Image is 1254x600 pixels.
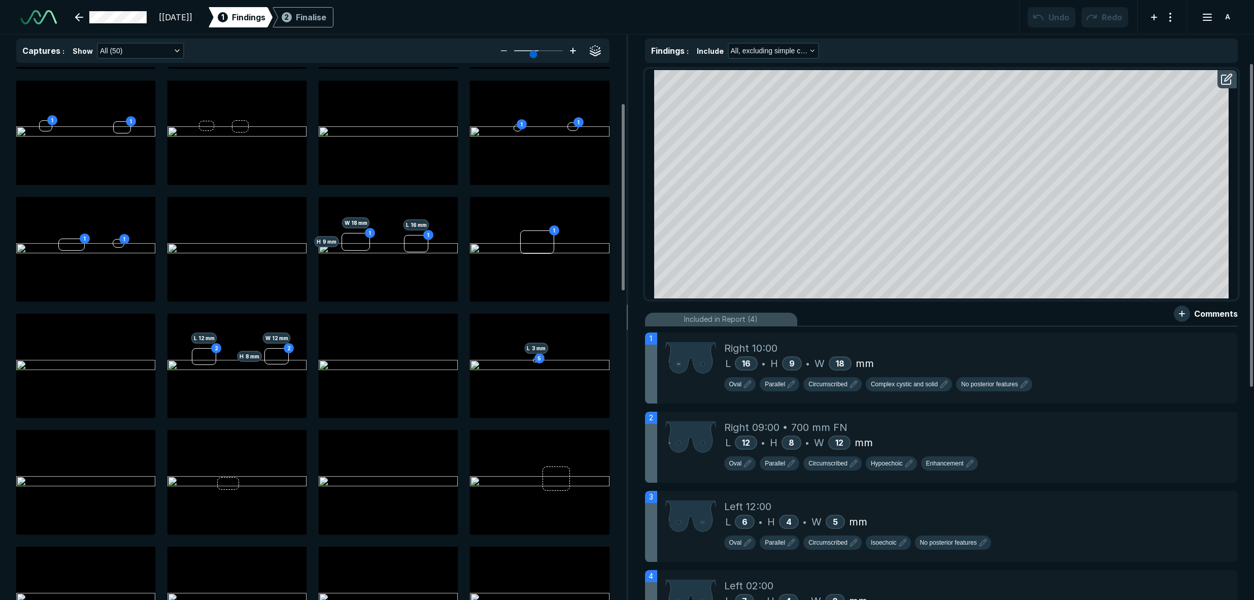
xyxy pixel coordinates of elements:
[665,341,716,375] img: MmAuAAAAAElFTkSuQmCC
[765,459,785,468] span: Parallel
[1194,308,1238,320] span: Comments
[1195,7,1238,27] button: avatar-name
[524,343,548,354] span: L 3 mm
[73,46,93,56] span: Show
[1219,9,1236,25] div: avatar-name
[920,538,977,547] span: No posterior features
[191,332,217,344] span: L 12 mm
[789,438,794,448] span: 8
[926,459,964,468] span: Enhancement
[808,380,848,389] span: Circumscribed
[803,516,806,528] span: •
[724,420,848,435] span: Right 09:00 • 700 mm FN
[759,516,762,528] span: •
[770,435,777,450] span: H
[273,7,333,27] div: 2Finalise
[811,514,822,529] span: W
[742,438,750,448] span: 12
[762,357,765,370] span: •
[761,437,765,449] span: •
[342,217,370,228] span: W 18 mm
[645,332,1238,404] li: 1Right 10:00L16•H9•W18mm
[221,12,224,22] span: 1
[100,45,122,56] span: All (50)
[805,437,809,449] span: •
[836,358,844,369] span: 18
[649,571,653,582] span: 4
[296,11,326,23] div: Finalise
[871,459,903,468] span: Hypoechoic
[403,219,429,230] span: L 16 mm
[731,45,809,56] span: All, excluding simple cysts (4)
[725,435,731,450] span: L
[724,341,777,356] span: Right 10:00
[22,46,60,56] span: Captures
[16,6,61,28] a: See-Mode Logo
[855,435,873,450] span: mm
[814,435,824,450] span: W
[314,236,339,247] span: H 9 mm
[849,514,867,529] span: mm
[729,538,742,547] span: Oval
[770,356,778,371] span: H
[833,517,838,527] span: 5
[284,12,289,22] span: 2
[684,314,758,325] span: Included in Report (4)
[645,491,1238,562] li: 3Left 12:00L6•H4•W5mm
[20,10,57,24] img: See-Mode Logo
[665,420,716,454] img: BLG5AAAABklEQVQDAPglna4+t6uVAAAAAElFTkSuQmCC
[742,358,751,369] span: 16
[649,412,653,423] span: 2
[665,499,716,533] img: EQYAAAAAElFTkSuQmCC
[645,412,1238,483] li: 2Right 09:00 • 700 mm FNL12•H8•W12mm
[725,514,731,529] span: L
[808,459,848,468] span: Circumscribed
[871,380,938,389] span: Complex cystic and solid
[651,46,685,56] span: Findings
[232,11,265,23] span: Findings
[687,47,689,55] span: :
[835,438,843,448] span: 12
[697,46,724,56] span: Include
[650,333,652,344] span: 1
[806,357,809,370] span: •
[649,491,653,503] span: 3
[815,356,825,371] span: W
[856,356,874,371] span: mm
[1081,7,1128,27] button: Redo
[765,380,785,389] span: Parallel
[961,380,1018,389] span: No posterior features
[729,459,742,468] span: Oval
[767,514,775,529] span: H
[209,7,273,27] div: 1Findings
[725,356,731,371] span: L
[159,11,192,23] span: [[DATE]]
[808,538,848,547] span: Circumscribed
[786,517,792,527] span: 4
[742,517,748,527] span: 6
[62,47,64,55] span: :
[724,578,773,593] span: Left 02:00
[871,538,897,547] span: Isoechoic
[789,358,795,369] span: 9
[263,332,291,344] span: W 12 mm
[765,538,785,547] span: Parallel
[729,380,742,389] span: Oval
[237,351,262,362] span: H 8 mm
[1028,7,1075,27] button: Undo
[1225,12,1230,22] span: A
[724,499,771,514] span: Left 12:00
